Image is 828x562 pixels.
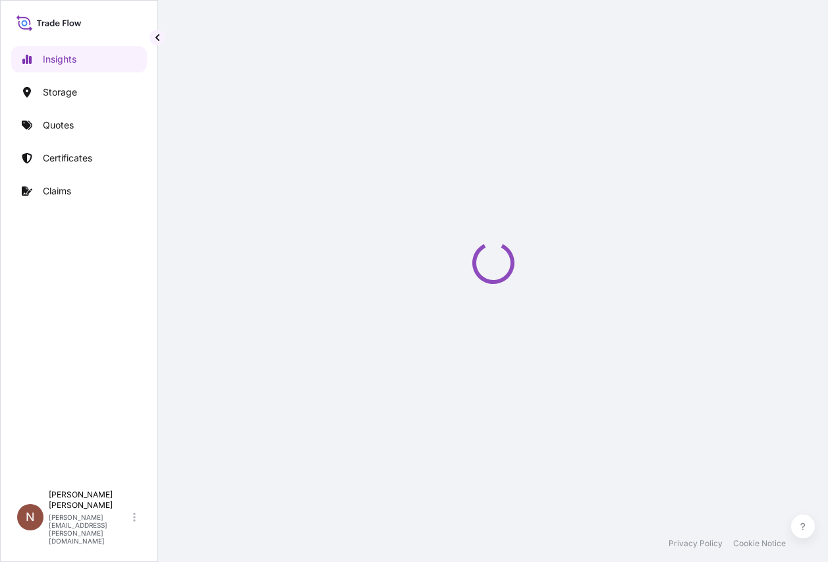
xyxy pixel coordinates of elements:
[43,184,71,198] p: Claims
[11,145,147,171] a: Certificates
[49,513,130,545] p: [PERSON_NAME][EMAIL_ADDRESS][PERSON_NAME][DOMAIN_NAME]
[43,53,76,66] p: Insights
[733,538,786,549] a: Cookie Notice
[43,119,74,132] p: Quotes
[11,46,147,72] a: Insights
[49,490,130,511] p: [PERSON_NAME] [PERSON_NAME]
[11,178,147,204] a: Claims
[26,511,35,524] span: N
[43,152,92,165] p: Certificates
[669,538,723,549] a: Privacy Policy
[43,86,77,99] p: Storage
[11,112,147,138] a: Quotes
[11,79,147,105] a: Storage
